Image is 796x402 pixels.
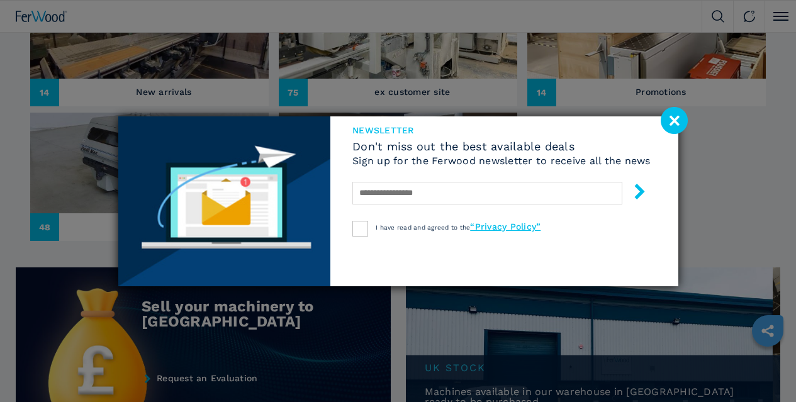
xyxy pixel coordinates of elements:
[470,221,541,232] a: “Privacy Policy”
[352,126,651,135] span: newsletter
[376,224,541,231] span: I have read and agreed to the
[352,141,651,152] span: Don't miss out the best available deals
[619,179,647,208] button: submit-button
[118,116,331,286] img: Newsletter image
[352,156,651,166] h6: Sign up for the Ferwood newsletter to receive all the news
